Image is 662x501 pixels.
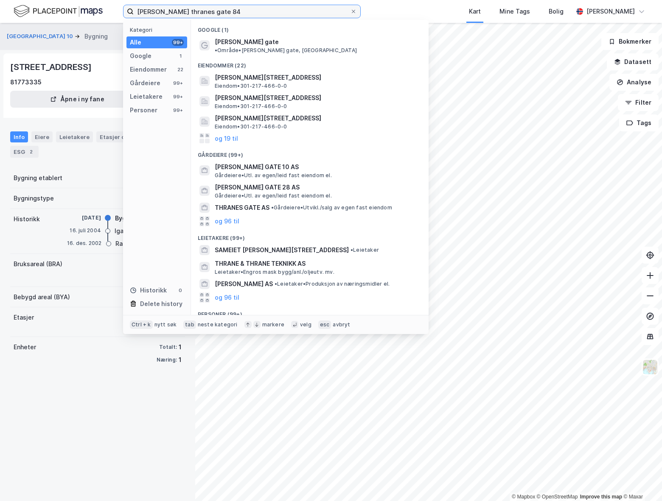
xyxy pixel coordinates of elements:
[14,173,62,183] div: Bygning etablert
[586,6,635,17] div: [PERSON_NAME]
[14,342,36,352] div: Enheter
[215,103,287,110] span: Eiendom • 301-217-466-0-0
[191,228,429,243] div: Leietakere (99+)
[191,145,429,160] div: Gårdeiere (99+)
[601,33,659,50] button: Bokmerker
[215,216,239,226] button: og 96 til
[27,148,35,156] div: 2
[215,192,332,199] span: Gårdeiere • Utl. av egen/leid fast eiendom el.
[84,31,108,42] div: Bygning
[620,460,662,501] iframe: Chat Widget
[215,72,418,83] span: [PERSON_NAME][STREET_ADDRESS]
[10,77,42,87] div: 81773335
[100,133,152,141] div: Etasjer og enheter
[130,320,153,329] div: Ctrl + k
[134,5,350,18] input: Søk på adresse, matrikkel, gårdeiere, leietakere eller personer
[14,4,103,19] img: logo.f888ab2527a4732fd821a326f86c7f29.svg
[215,113,418,123] span: [PERSON_NAME][STREET_ADDRESS]
[14,312,34,323] div: Etasjer
[177,66,184,73] div: 22
[215,292,239,303] button: og 96 til
[191,20,429,35] div: Google (1)
[271,204,392,211] span: Gårdeiere • Utvikl./salg av egen fast eiendom
[300,321,311,328] div: velg
[10,60,93,74] div: [STREET_ADDRESS]
[351,247,379,253] span: Leietaker
[215,269,334,276] span: Leietaker • Engros mask bygg/anl./oljeutv. mv.
[215,162,418,172] span: [PERSON_NAME] GATE 10 AS
[177,53,184,59] div: 1
[183,320,196,329] div: tab
[56,131,93,142] div: Leietakere
[512,494,535,500] a: Mapbox
[172,107,184,114] div: 99+
[159,344,177,351] div: Totalt:
[7,32,75,41] button: [GEOGRAPHIC_DATA] 10
[130,105,157,115] div: Personer
[333,321,350,328] div: avbryt
[215,37,279,47] span: [PERSON_NAME] gate
[10,146,39,158] div: ESG
[215,93,418,103] span: [PERSON_NAME][STREET_ADDRESS]
[198,321,238,328] div: neste kategori
[154,321,177,328] div: nytt søk
[262,321,284,328] div: markere
[318,320,331,329] div: esc
[14,214,40,224] div: Historikk
[215,133,238,143] button: og 19 til
[10,131,28,142] div: Info
[215,47,217,53] span: •
[351,247,353,253] span: •
[275,281,390,287] span: Leietaker • Produksjon av næringsmidler el.
[179,342,182,352] div: 1
[177,287,184,294] div: 0
[619,114,659,131] button: Tags
[115,226,182,236] div: Igangsettingstillatelse
[115,213,177,223] div: Bygning er tatt i bruk
[215,47,357,54] span: Område • [PERSON_NAME] gate, [GEOGRAPHIC_DATA]
[130,92,163,102] div: Leietakere
[215,172,332,179] span: Gårdeiere • Utl. av egen/leid fast eiendom el.
[130,37,141,47] div: Alle
[215,123,287,130] span: Eiendom • 301-217-466-0-0
[172,39,184,46] div: 99+
[67,227,101,234] div: 16. juli 2004
[215,279,273,289] span: [PERSON_NAME] AS
[67,239,102,247] div: 16. des. 2002
[275,281,277,287] span: •
[609,74,659,91] button: Analyse
[549,6,564,17] div: Bolig
[215,259,418,269] span: THRANE & THRANE TEKNIKK AS
[191,304,429,320] div: Personer (99+)
[179,355,182,365] div: 1
[115,239,164,249] div: Rammetillatelse
[130,64,167,75] div: Eiendommer
[191,56,429,71] div: Eiendommer (22)
[31,131,53,142] div: Eiere
[14,292,70,302] div: Bebygd areal (BYA)
[130,78,160,88] div: Gårdeiere
[215,203,269,213] span: THRANES GATE AS
[130,51,151,61] div: Google
[642,359,658,375] img: Z
[14,193,54,203] div: Bygningstype
[14,259,62,269] div: Bruksareal (BRA)
[537,494,578,500] a: OpenStreetMap
[469,6,481,17] div: Kart
[215,83,287,89] span: Eiendom • 301-217-466-0-0
[271,204,274,211] span: •
[618,94,659,111] button: Filter
[67,214,101,222] div: [DATE]
[580,494,622,500] a: Improve this map
[130,27,187,33] div: Kategori
[172,80,184,86] div: 99+
[215,245,349,255] span: SAMEIET [PERSON_NAME][STREET_ADDRESS]
[10,91,144,108] button: Åpne i ny fane
[215,182,418,192] span: [PERSON_NAME] GATE 28 AS
[140,299,182,309] div: Delete history
[157,356,177,363] div: Næring:
[172,93,184,100] div: 99+
[499,6,530,17] div: Mine Tags
[130,285,167,295] div: Historikk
